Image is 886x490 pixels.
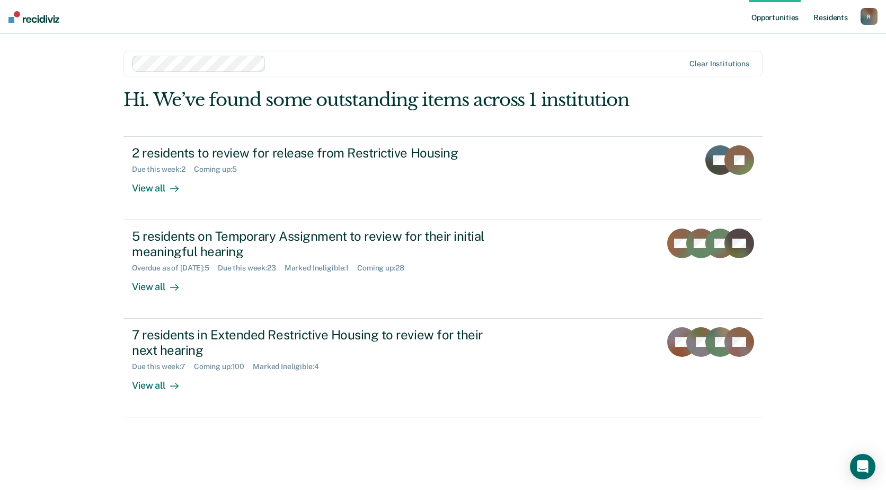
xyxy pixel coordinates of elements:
[8,11,59,23] img: Recidiviz
[132,327,504,358] div: 7 residents in Extended Restrictive Housing to review for their next hearing
[132,145,504,161] div: 2 residents to review for release from Restrictive Housing
[132,362,194,371] div: Due this week : 7
[194,362,253,371] div: Coming up : 100
[123,89,635,111] div: Hi. We’ve found some outstanding items across 1 institution
[123,220,763,319] a: 5 residents on Temporary Assignment to review for their initial meaningful hearingOverdue as of [...
[132,229,504,259] div: 5 residents on Temporary Assignment to review for their initial meaningful hearing
[689,59,749,68] div: Clear institutions
[285,264,357,273] div: Marked Ineligible : 1
[123,319,763,417] a: 7 residents in Extended Restrictive Housing to review for their next hearingDue this week:7Coming...
[357,264,412,273] div: Coming up : 28
[194,165,245,174] div: Coming up : 5
[850,454,875,479] div: Open Intercom Messenger
[132,264,218,273] div: Overdue as of [DATE] : 5
[861,8,878,25] button: R
[123,136,763,220] a: 2 residents to review for release from Restrictive HousingDue this week:2Coming up:5View all
[132,173,191,194] div: View all
[132,272,191,293] div: View all
[253,362,327,371] div: Marked Ineligible : 4
[218,264,285,273] div: Due this week : 23
[132,371,191,391] div: View all
[132,165,194,174] div: Due this week : 2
